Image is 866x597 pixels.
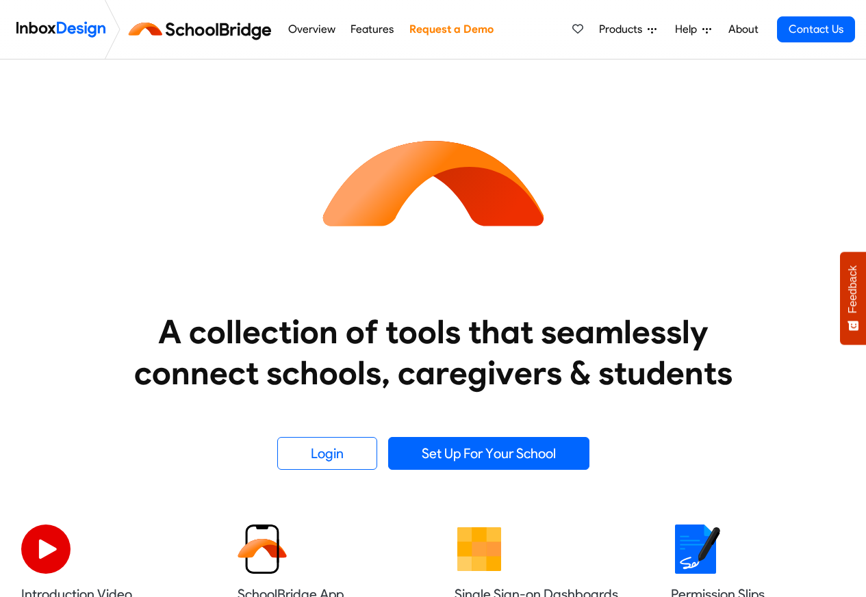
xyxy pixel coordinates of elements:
a: Login [277,437,377,470]
a: Features [347,16,398,43]
heading: A collection of tools that seamlessly connect schools, caregivers & students [108,311,759,393]
img: 2022_07_11_icon_video_playback.svg [21,525,71,574]
a: Set Up For Your School [388,437,589,470]
img: 2022_01_13_icon_sb_app.svg [238,525,287,574]
a: Help [670,16,717,43]
span: Products [599,21,648,38]
button: Feedback - Show survey [840,252,866,345]
img: 2022_01_18_icon_signature.svg [671,525,720,574]
a: Contact Us [777,16,855,42]
span: Feedback [847,265,859,313]
img: icon_schoolbridge.svg [310,59,557,306]
span: Help [675,21,702,38]
a: Products [594,16,662,43]
a: About [724,16,762,43]
img: schoolbridge logo [126,13,280,46]
a: Request a Demo [405,16,497,43]
a: Overview [284,16,339,43]
img: 2022_01_13_icon_grid.svg [455,525,504,574]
